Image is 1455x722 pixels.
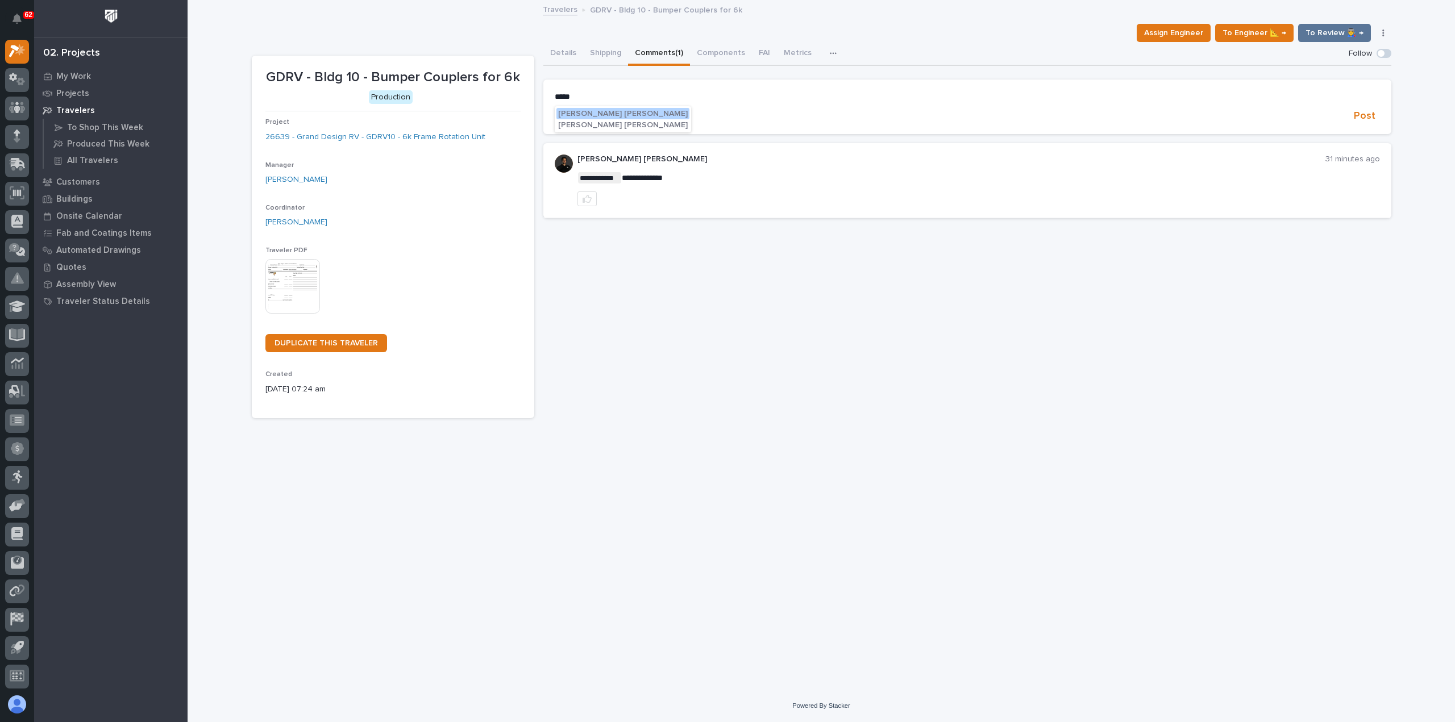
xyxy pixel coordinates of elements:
div: Notifications62 [14,14,29,32]
a: Powered By Stacker [792,702,850,709]
button: users-avatar [5,692,29,716]
p: [PERSON_NAME] [PERSON_NAME] [577,155,1325,164]
span: To Review 👨‍🏭 → [1306,26,1363,40]
p: 31 minutes ago [1325,155,1380,164]
span: Assign Engineer [1144,26,1203,40]
a: Customers [34,173,188,190]
p: Traveler Status Details [56,297,150,307]
p: To Shop This Week [67,123,143,133]
a: [PERSON_NAME] [265,174,327,186]
span: Traveler PDF [265,247,307,254]
button: Shipping [583,42,628,66]
p: GDRV - Bldg 10 - Bumper Couplers for 6k [265,69,521,86]
button: To Review 👨‍🏭 → [1298,24,1371,42]
p: Produced This Week [67,139,149,149]
p: [DATE] 07:24 am [265,383,521,395]
span: Created [265,371,292,378]
div: 02. Projects [43,47,100,60]
button: Notifications [5,7,29,31]
a: Onsite Calendar [34,207,188,224]
span: Manager [265,162,294,169]
a: Traveler Status Details [34,293,188,310]
p: Customers [56,177,100,187]
a: My Work [34,68,188,85]
a: [PERSON_NAME] [265,216,327,228]
span: [PERSON_NAME] [PERSON_NAME] [558,121,688,129]
button: Comments (1) [628,42,690,66]
a: Travelers [543,2,577,15]
p: All Travelers [67,156,118,166]
a: Assembly View [34,276,188,293]
a: Automated Drawings [34,241,188,258]
span: Coordinator [265,205,305,211]
a: Buildings [34,190,188,207]
p: GDRV - Bldg 10 - Bumper Couplers for 6k [590,3,742,15]
span: [PERSON_NAME] [PERSON_NAME] [558,110,688,118]
a: Projects [34,85,188,102]
span: Post [1354,110,1375,123]
button: Assign Engineer [1137,24,1211,42]
button: FAI [752,42,777,66]
p: Travelers [56,106,95,116]
a: Fab and Coatings Items [34,224,188,241]
p: Projects [56,89,89,99]
p: Quotes [56,262,86,273]
a: 26639 - Grand Design RV - GDRV10 - 6k Frame Rotation Unit [265,131,485,143]
a: Produced This Week [44,136,188,152]
p: Automated Drawings [56,245,141,256]
div: Production [369,90,413,105]
button: Details [543,42,583,66]
a: All Travelers [44,152,188,168]
button: Components [690,42,752,66]
p: My Work [56,72,91,82]
p: Buildings [56,194,93,205]
button: like this post [577,191,597,206]
button: [PERSON_NAME] [PERSON_NAME] [556,108,689,119]
button: [PERSON_NAME] [PERSON_NAME] [556,119,689,131]
p: Follow [1349,49,1372,59]
p: 62 [25,11,32,19]
button: To Engineer 📐 → [1215,24,1294,42]
button: Metrics [777,42,818,66]
p: Assembly View [56,279,116,290]
span: Project [265,119,289,126]
img: sjoYg5HrSnqbeah8ZJ2s [555,155,573,173]
span: DUPLICATE THIS TRAVELER [275,339,378,347]
button: Post [1349,110,1380,123]
a: Quotes [34,258,188,276]
span: To Engineer 📐 → [1223,26,1286,40]
img: Workspace Logo [101,6,122,27]
p: Onsite Calendar [56,211,122,222]
a: DUPLICATE THIS TRAVELER [265,334,387,352]
a: To Shop This Week [44,119,188,135]
p: Fab and Coatings Items [56,228,152,239]
a: Travelers [34,102,188,119]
